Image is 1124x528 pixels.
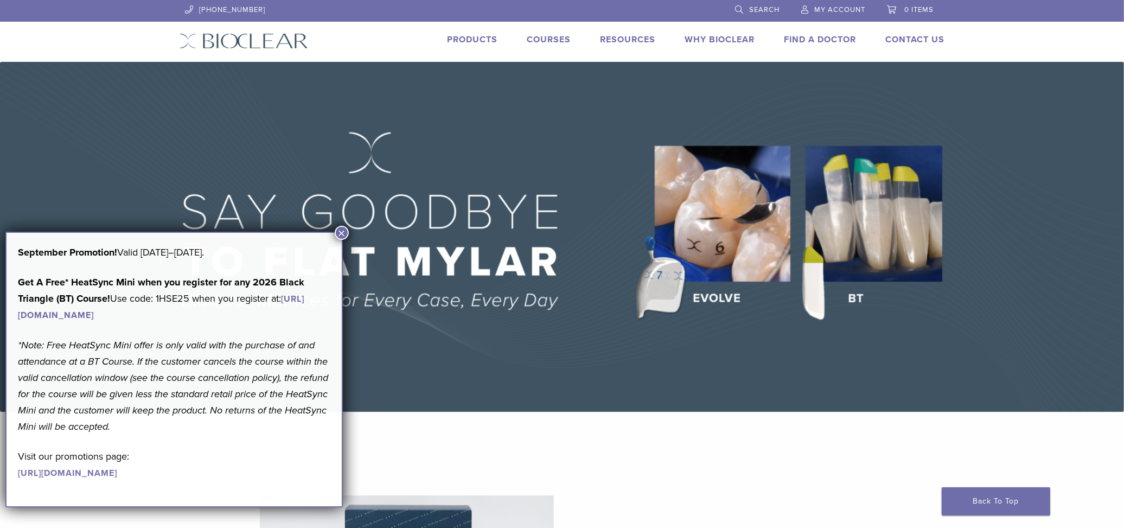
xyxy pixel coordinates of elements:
a: Back To Top [942,487,1050,516]
a: Find A Doctor [784,34,856,45]
a: [URL][DOMAIN_NAME] [18,468,117,479]
span: My Account [814,5,865,14]
span: 0 items [904,5,934,14]
a: Products [447,34,497,45]
strong: Get A Free* HeatSync Mini when you register for any 2026 Black Triangle (BT) Course! [18,276,304,304]
b: September Promotion! [18,246,117,258]
a: Contact Us [885,34,944,45]
button: Close [335,226,349,240]
span: Search [749,5,780,14]
a: Why Bioclear [685,34,755,45]
em: *Note: Free HeatSync Mini offer is only valid with the purchase of and attendance at a BT Course.... [18,339,328,432]
img: Bioclear [180,33,308,49]
p: Visit our promotions page: [18,448,330,481]
a: Resources [600,34,655,45]
a: Courses [527,34,571,45]
p: Valid [DATE]–[DATE]. [18,244,330,260]
p: Use code: 1HSE25 when you register at: [18,274,330,323]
